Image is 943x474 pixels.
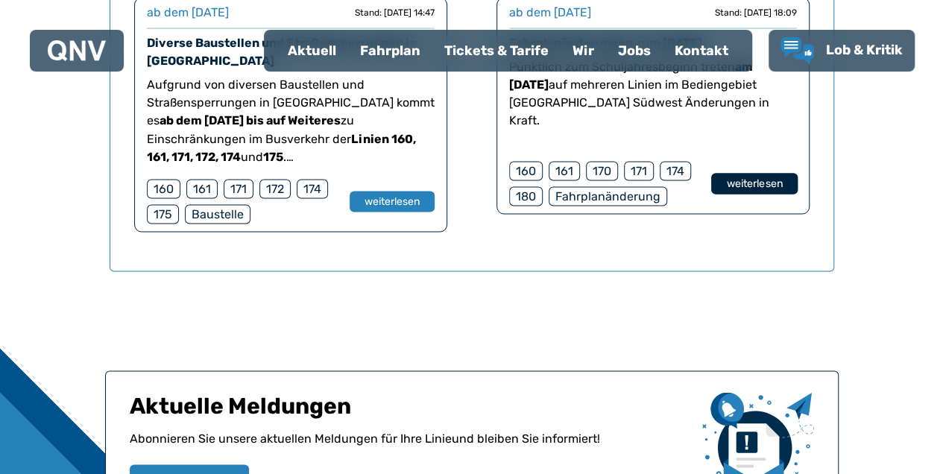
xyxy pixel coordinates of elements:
[549,161,580,180] div: 161
[509,161,543,180] div: 160
[586,161,618,180] div: 170
[715,7,797,19] div: Stand: [DATE] 18:09
[224,179,253,198] div: 171
[263,149,283,163] strong: 175
[624,161,654,180] div: 171
[48,36,106,66] a: QNV Logo
[147,76,435,165] p: Aufgrund von diversen Baustellen und Straßensperrungen in [GEOGRAPHIC_DATA] kommt es zu Einschrän...
[160,113,341,127] strong: ab dem [DATE] bis auf Weiteres
[147,36,417,68] a: Diverse Baustellen und Straßensperrungen in [GEOGRAPHIC_DATA]
[660,161,691,180] div: 174
[147,131,416,163] strong: Linien 160, 161, 171, 172, 174
[780,37,903,64] a: Lob & Kritik
[561,31,606,70] a: Wir
[350,191,435,212] button: weiterlesen
[147,4,229,22] div: ab dem [DATE]
[509,186,543,206] div: 180
[432,31,561,70] a: Tickets & Tarife
[297,179,328,198] div: 174
[710,173,797,195] button: weiterlesen
[663,31,740,70] a: Kontakt
[826,42,903,58] span: Lob & Kritik
[348,31,432,70] a: Fahrplan
[259,179,291,198] div: 172
[606,31,663,70] a: Jobs
[185,204,250,224] div: Baustelle
[130,392,690,429] h1: Aktuelle Meldungen
[509,4,591,22] div: ab dem [DATE]
[48,40,106,61] img: QNV Logo
[276,31,348,70] a: Aktuell
[549,186,667,206] div: Fahrplanänderung
[712,173,797,194] a: weiterlesen
[147,204,179,224] div: 175
[509,58,797,130] p: Pünktlich zum Schuljahresbeginn treten auf mehreren Linien im Bediengebiet [GEOGRAPHIC_DATA] Südw...
[130,429,690,464] p: Abonnieren Sie unsere aktuellen Meldungen für Ihre Linie und bleiben Sie informiert!
[509,60,753,92] strong: am [DATE]
[147,179,180,198] div: 160
[186,179,218,198] div: 161
[355,7,435,19] div: Stand: [DATE] 14:47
